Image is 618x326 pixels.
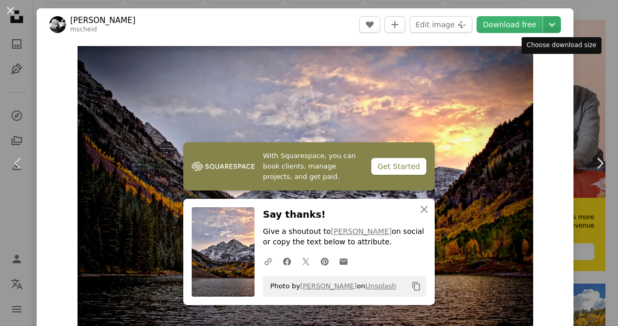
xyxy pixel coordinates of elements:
[371,158,426,175] div: Get Started
[331,227,392,235] a: [PERSON_NAME]
[543,16,561,33] button: Choose download size
[315,251,334,272] a: Share on Pinterest
[49,16,66,33] img: Go to Mike Scheid's profile
[365,282,396,290] a: Unsplash
[70,15,136,26] a: [PERSON_NAME]
[522,37,602,54] div: Choose download size
[70,26,97,33] a: mscheid
[263,151,363,182] span: With Squarespace, you can book clients, manage projects, and get paid.
[384,16,405,33] button: Add to Collection
[265,278,396,295] span: Photo by on
[334,251,353,272] a: Share over email
[407,277,425,295] button: Copy to clipboard
[278,251,296,272] a: Share on Facebook
[192,159,255,174] img: file-1747939142011-51e5cc87e3c9
[477,16,543,33] a: Download free
[359,16,380,33] button: Like
[263,207,426,222] h3: Say thanks!
[581,113,618,213] a: Next
[183,142,435,190] a: With Squarespace, you can book clients, manage projects, and get paid.Get Started
[296,251,315,272] a: Share on Twitter
[263,227,426,248] p: Give a shoutout to on social or copy the text below to attribute.
[410,16,472,33] button: Edit image
[300,282,357,290] a: [PERSON_NAME]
